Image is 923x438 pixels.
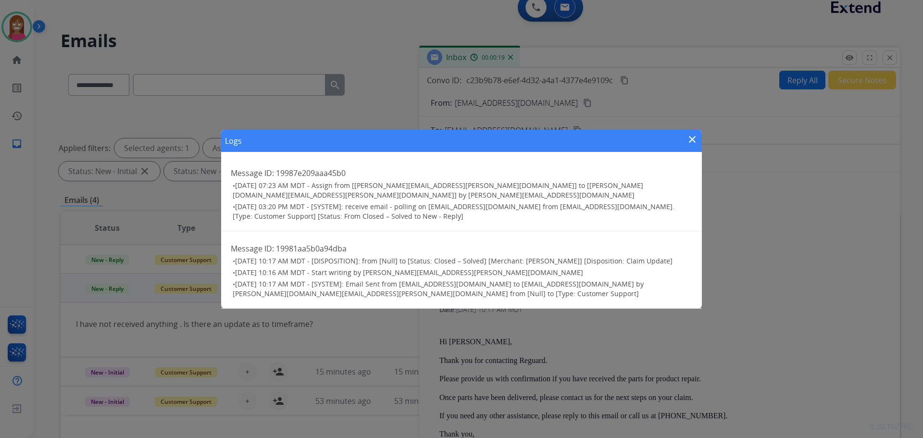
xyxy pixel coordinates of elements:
[686,134,698,145] mat-icon: close
[233,279,644,298] span: [DATE] 10:17 AM MDT - [SYSTEM]: Email Sent from [EMAIL_ADDRESS][DOMAIN_NAME] to [EMAIL_ADDRESS][D...
[233,268,692,277] h3: •
[225,135,242,147] h1: Logs
[276,168,346,178] span: 19987e209aaa45b0
[235,256,673,265] span: [DATE] 10:17 AM MDT - [DISPOSITION]: from [Null] to [Status: Closed – Solved] [Merchant: [PERSON_...
[235,268,583,277] span: [DATE] 10:16 AM MDT - Start writing by [PERSON_NAME][EMAIL_ADDRESS][PERSON_NAME][DOMAIN_NAME]
[233,181,643,200] span: [DATE] 07:23 AM MDT - Assign from [[PERSON_NAME][EMAIL_ADDRESS][PERSON_NAME][DOMAIN_NAME]] to [[P...
[233,181,692,200] h3: •
[231,168,274,178] span: Message ID:
[233,256,692,266] h3: •
[233,279,692,299] h3: •
[233,202,692,221] h3: •
[233,202,674,221] span: [DATE] 03:20 PM MDT - [SYSTEM]: receive email - polling on [EMAIL_ADDRESS][DOMAIN_NAME] from [EMA...
[276,243,347,254] span: 19981aa5b0a94dba
[231,243,274,254] span: Message ID:
[870,421,913,432] p: 0.20.1027RC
